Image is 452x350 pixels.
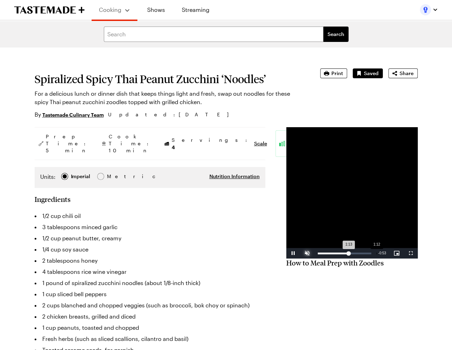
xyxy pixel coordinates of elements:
[108,111,236,118] span: Updated : [DATE]
[388,68,418,78] button: Share
[328,31,344,38] span: Search
[35,277,265,289] li: 1 pound of spiralized zucchini noodles (about 1/8-inch thick)
[14,6,85,14] a: To Tastemade Home Page
[35,289,265,300] li: 1 cup sliced bell peppers
[390,248,404,258] button: Picture-in-Picture
[35,110,104,119] p: By
[286,258,418,267] h2: How to Meal Prep with Zoodles
[172,137,251,151] span: Servings:
[404,248,418,258] button: Fullscreen
[35,300,265,311] li: 2 cups blanched and chopped veggies (such as broccoli, bok choy or spinach)
[353,68,383,78] button: Unsave Recipe
[364,70,379,77] span: Saved
[99,3,130,17] button: Cooking
[107,173,122,180] span: Metric
[71,173,91,180] span: Imperial
[172,144,175,150] span: 4
[318,253,371,254] div: Progress Bar
[109,133,152,154] span: Cook Time: 10 min
[254,140,267,147] button: Scale
[209,173,260,180] button: Nutrition Information
[35,221,265,233] li: 3 tablespoons minced garlic
[35,255,265,266] li: 2 tablespoons honey
[46,133,89,154] span: Prep Time: 5 min
[35,210,265,221] li: 1/2 cup chili oil
[323,27,349,42] button: filters
[35,244,265,255] li: 1/4 cup soy sauce
[35,195,71,203] h2: Ingredients
[286,248,300,258] button: Pause
[42,111,104,118] a: Tastemade Culinary Team
[378,251,379,255] span: -
[320,68,347,78] button: Print
[40,173,122,182] div: Imperial Metric
[35,73,301,85] h1: Spiralized Spicy Thai Peanut Zucchini ‘Noodles’
[300,248,314,258] button: Unmute
[286,127,418,258] video-js: Video Player
[379,251,386,255] span: 0:53
[420,4,438,15] button: Profile picture
[71,173,90,180] div: Imperial
[35,311,265,322] li: 2 chicken breasts, grilled and diced
[40,173,56,181] label: Units:
[35,89,301,106] p: For a delicious lunch or dinner dish that keeps things light and fresh, swap out noodles for thes...
[35,266,265,277] li: 4 tablespoons rice wine vinegar
[331,70,343,77] span: Print
[35,322,265,333] li: 1 cup peanuts, toasted and chopped
[99,6,121,13] span: Cooking
[420,4,431,15] img: Profile picture
[35,333,265,344] li: Fresh herbs (such as sliced scallions, cilantro and basil)
[400,70,414,77] span: Share
[35,233,265,244] li: 1/2 cup peanut butter, creamy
